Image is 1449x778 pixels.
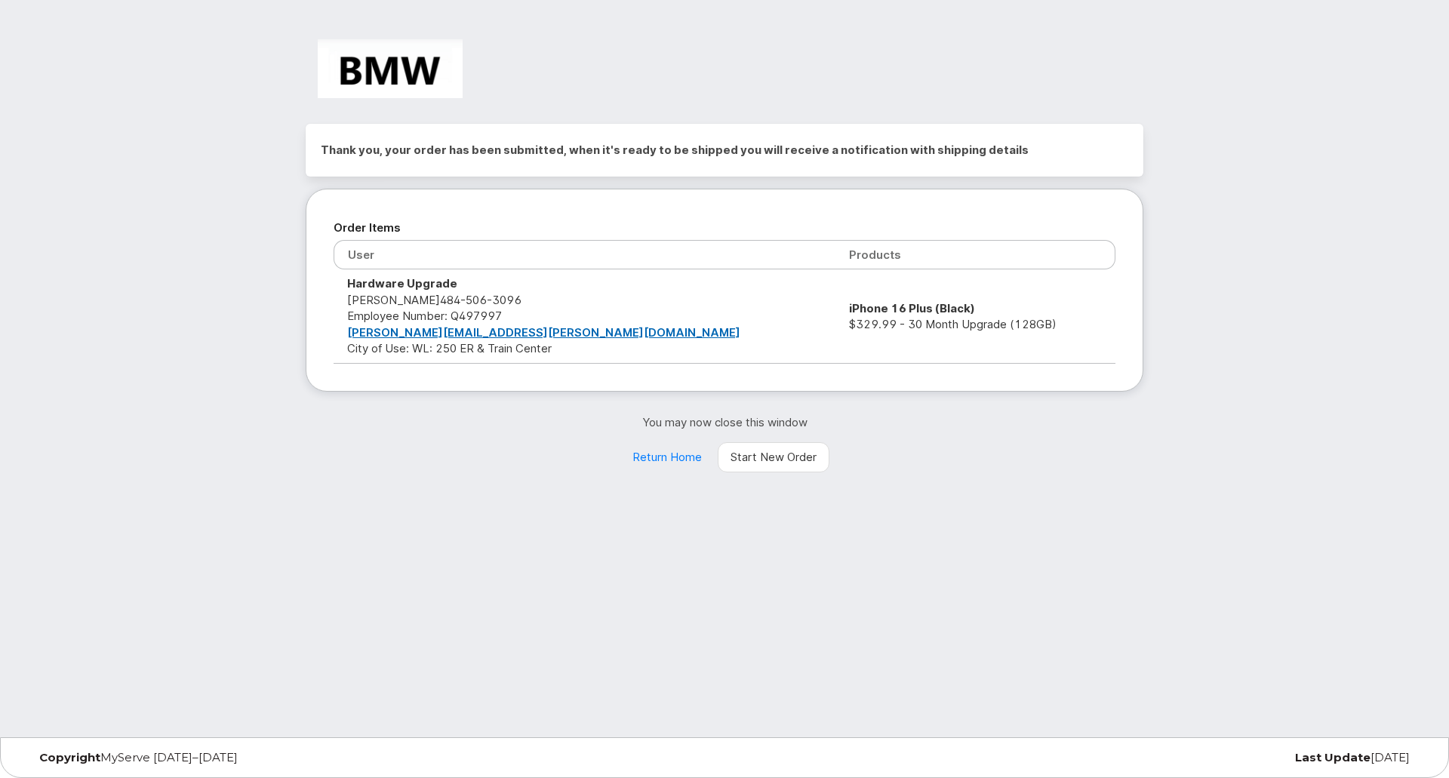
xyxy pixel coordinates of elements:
[318,39,463,98] img: BMW Manufacturing Co LLC
[334,240,835,269] th: User
[334,269,835,363] td: [PERSON_NAME] City of Use: WL: 250 ER & Train Center
[849,301,975,315] strong: iPhone 16 Plus (Black)
[28,752,492,764] div: MyServe [DATE]–[DATE]
[835,240,1115,269] th: Products
[620,442,715,472] a: Return Home
[347,309,502,323] span: Employee Number: Q497997
[957,752,1421,764] div: [DATE]
[334,217,1115,239] h2: Order Items
[1295,750,1371,764] strong: Last Update
[718,442,829,472] a: Start New Order
[39,750,100,764] strong: Copyright
[440,293,521,307] span: 484
[347,325,740,340] a: [PERSON_NAME][EMAIL_ADDRESS][PERSON_NAME][DOMAIN_NAME]
[306,414,1143,430] p: You may now close this window
[321,139,1128,161] h2: Thank you, your order has been submitted, when it's ready to be shipped you will receive a notifi...
[347,276,457,291] strong: Hardware Upgrade
[460,293,487,307] span: 506
[835,269,1115,363] td: $329.99 - 30 Month Upgrade (128GB)
[487,293,521,307] span: 3096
